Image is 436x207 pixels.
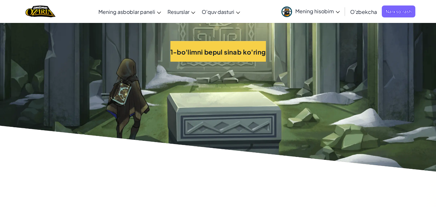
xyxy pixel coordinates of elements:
[167,8,189,15] font: Resurslar
[198,3,243,20] a: O'quv dasturi
[25,5,56,18] a: CodeCombat logotipi bo'yicha Ozaria
[95,3,164,20] a: Mening asboblar paneli
[170,41,266,62] button: 1-bo'limni bepul sinab ko'ring
[350,8,377,15] font: O'zbekcha
[98,8,155,15] font: Mening asboblar paneli
[386,8,411,14] font: Narx so'rash
[382,5,415,17] a: Narx so'rash
[295,8,334,15] font: Mening hisobim
[278,1,343,22] a: Mening hisobim
[347,3,380,20] a: O'zbekcha
[170,48,266,56] font: 1-bo'limni bepul sinab ko'ring
[25,5,56,18] img: Uy
[164,3,198,20] a: Resurslar
[202,8,234,15] font: O'quv dasturi
[281,6,292,17] img: avatar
